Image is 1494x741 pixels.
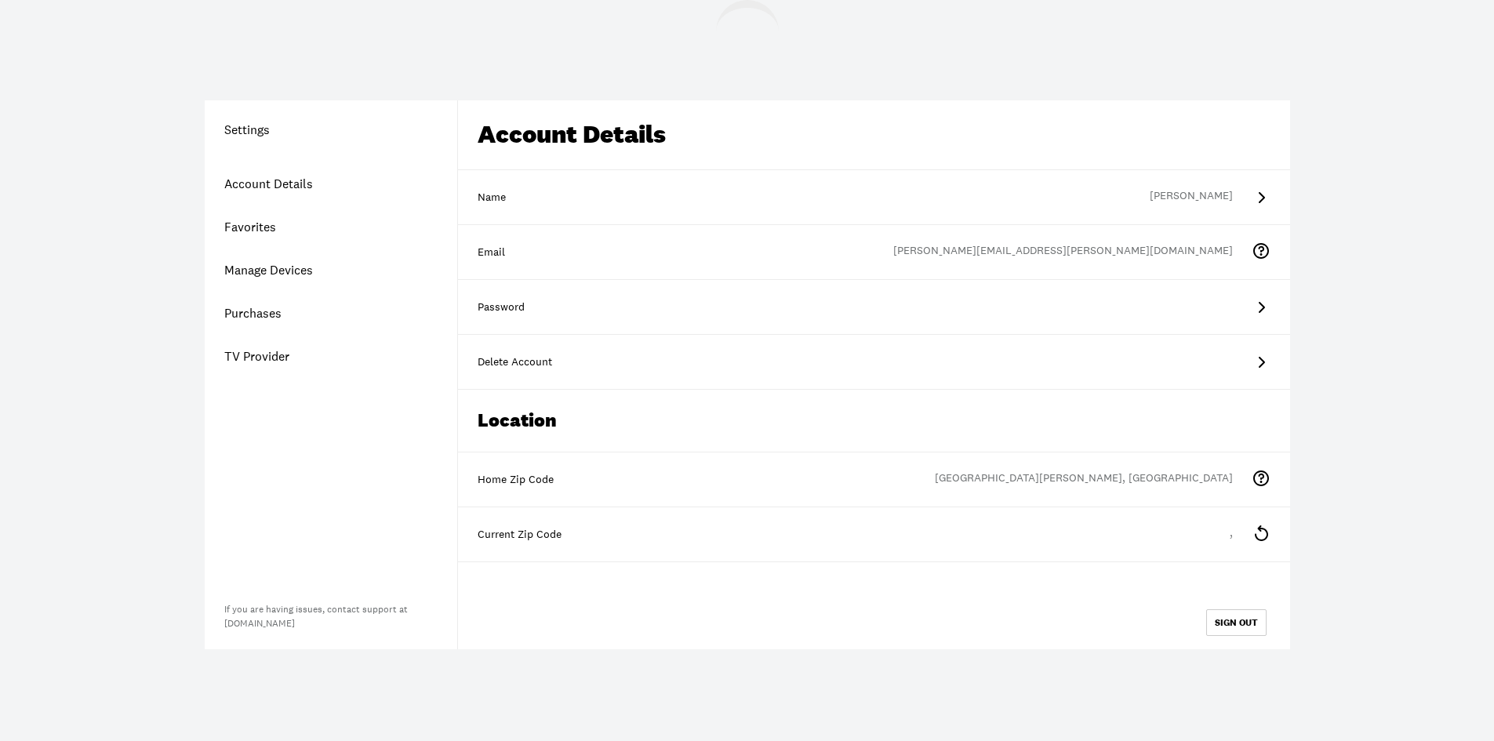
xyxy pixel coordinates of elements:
a: Account Details [205,162,457,205]
div: [PERSON_NAME] [1150,188,1252,207]
div: , [1230,525,1252,544]
a: TV Provider [205,335,457,378]
div: Name [478,190,1270,205]
div: Account Details [458,100,1290,170]
div: Home Zip Code [478,472,1270,488]
div: [GEOGRAPHIC_DATA][PERSON_NAME], [GEOGRAPHIC_DATA] [935,470,1252,489]
a: Manage Devices [205,249,457,292]
h1: Settings [205,120,457,139]
a: Purchases [205,292,457,335]
a: Favorites [205,205,457,249]
div: Location [458,390,1290,452]
div: Current Zip Code [478,527,1270,543]
div: Email [478,245,1270,260]
button: SIGN OUT [1206,609,1267,636]
div: Delete Account [478,354,1270,370]
div: Password [478,300,1270,315]
div: [PERSON_NAME][EMAIL_ADDRESS][PERSON_NAME][DOMAIN_NAME] [893,243,1252,262]
a: If you are having issues, contact support at[DOMAIN_NAME] [224,603,408,630]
